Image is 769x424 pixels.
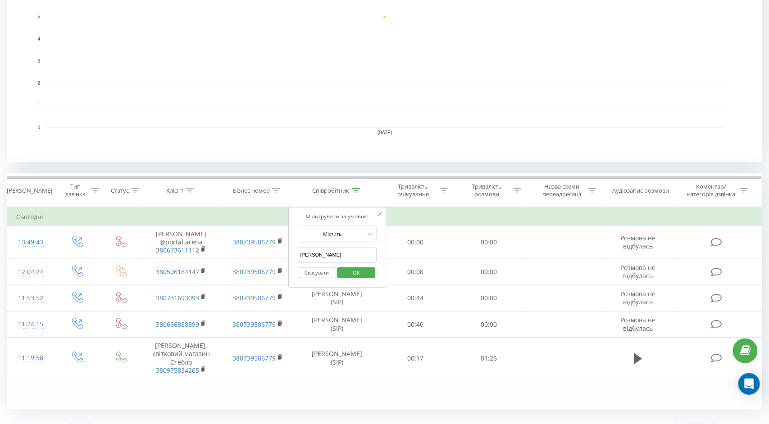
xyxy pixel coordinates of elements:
td: 00:40 [378,311,452,338]
td: [PERSON_NAME] @portal.arena [143,226,219,259]
a: 380739506779 [232,320,276,329]
div: Фільтрувати за умовою [298,212,377,221]
text: 5 [37,14,40,19]
td: 00:08 [378,259,452,285]
td: 00:00 [452,285,526,311]
text: [DATE] [378,131,392,135]
a: 380666888899 [156,320,199,329]
div: Бізнес номер [233,187,270,194]
div: 12:04:24 [16,263,45,281]
div: Клієнт [166,187,183,194]
td: 01:26 [452,338,526,379]
td: [PERSON_NAME] (SIP) [296,338,378,379]
div: Статус [111,187,129,194]
a: 380731693093 [156,293,199,302]
button: Скасувати [298,267,336,279]
span: Розмова не відбулась [620,263,655,280]
div: Тривалість розмови [463,183,511,198]
td: 00:00 [378,226,452,259]
div: 11:24:15 [16,316,45,333]
button: OK [337,267,376,279]
text: 4 [37,36,40,41]
td: [PERSON_NAME], квітковий магазин Стебло [143,338,219,379]
input: Введіть значення [298,247,377,263]
a: 380739506779 [232,238,276,246]
div: Open Intercom Messenger [738,373,760,395]
td: 00:17 [378,338,452,379]
div: Аудіозапис розмови [613,187,669,194]
div: [PERSON_NAME] [7,187,52,194]
a: 380739506779 [232,267,276,276]
span: Розмова не відбулась [620,289,655,306]
a: 380739506779 [232,293,276,302]
text: 0 [37,125,40,130]
td: [PERSON_NAME] (SIP) [296,311,378,338]
div: Тривалість очікування [389,183,437,198]
td: 00:00 [452,311,526,338]
div: Співробітник [313,187,350,194]
a: 380506184147 [156,267,199,276]
span: Розмова не відбулась [620,234,655,250]
div: Тип дзвінка [62,183,89,198]
span: Розмова не відбулась [620,316,655,332]
div: 11:19:58 [16,349,45,367]
td: 00:44 [378,285,452,311]
td: 00:00 [452,259,526,285]
a: 380739506779 [232,354,276,362]
div: Назва схеми переадресації [538,183,586,198]
td: Сьогодні [7,208,762,226]
a: 380673611112 [156,246,199,254]
span: OK [344,266,369,280]
div: 13:49:43 [16,234,45,251]
a: 380975834265 [156,366,199,374]
text: 3 [37,59,40,64]
td: 00:00 [452,226,526,259]
td: [PERSON_NAME] (SIP) [296,285,378,311]
text: 1 [37,103,40,108]
text: 2 [37,81,40,86]
div: 11:53:52 [16,289,45,307]
div: Коментар/категорія дзвінка [685,183,737,198]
